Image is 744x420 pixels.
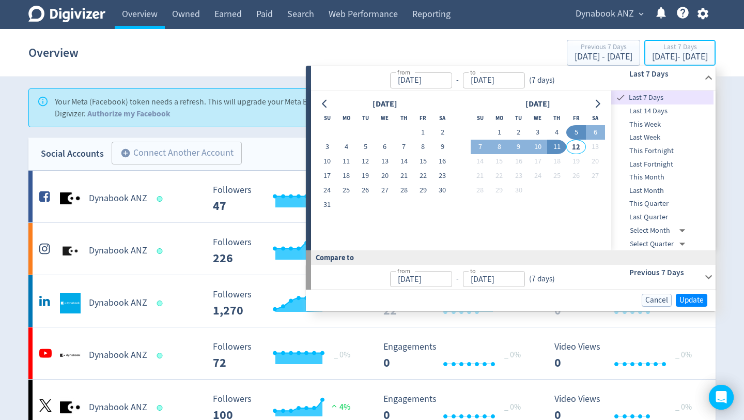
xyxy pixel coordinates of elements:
th: Thursday [547,111,566,125]
button: 3 [318,140,337,154]
button: 17 [528,154,547,169]
th: Friday [413,111,432,125]
a: Dynabook ANZ undefinedDynabook ANZ Followers --- _ 0% Followers 72 Engagements 0 Engagements 0 _ ... [28,327,716,379]
button: 23 [433,169,452,183]
div: Last 7 Days [611,91,714,104]
button: 26 [356,183,375,198]
button: 22 [490,169,509,183]
span: Last Quarter [611,212,714,223]
button: 24 [528,169,547,183]
span: Cancel [645,296,668,304]
button: 28 [394,183,413,198]
button: 23 [509,169,528,183]
th: Friday [566,111,585,125]
button: 19 [356,169,375,183]
button: 25 [337,183,356,198]
span: Dynabook ANZ [576,6,634,22]
button: 12 [356,154,375,169]
img: Dynabook ANZ undefined [60,241,81,261]
h6: Last 7 Days [629,68,700,80]
div: Last Fortnight [611,158,714,171]
div: Last 7 Days [652,43,708,52]
div: - [452,74,463,86]
div: Last Month [611,184,714,198]
label: to [470,266,476,275]
img: Dynabook ANZ undefined [60,188,81,209]
th: Saturday [433,111,452,125]
button: Last 7 Days[DATE]- [DATE] [644,40,716,66]
div: Last 14 Days [611,104,714,118]
label: to [470,68,476,77]
button: 4 [547,125,566,140]
a: Dynabook ANZ undefinedDynabook ANZ Followers --- Followers 226 <1% Engagements 8 Engagements 8 52... [28,223,716,275]
button: 1 [413,125,432,140]
a: Dynabook ANZ undefinedDynabook ANZ Followers --- Followers 1,270 <1% Engagements 22 Engagements 2... [28,275,716,327]
span: This Quarter [611,198,714,209]
button: 8 [413,140,432,154]
button: Previous 7 Days[DATE] - [DATE] [567,40,640,66]
span: _ 0% [675,402,692,412]
h5: Dynabook ANZ [89,349,147,362]
span: _ 0% [334,350,350,360]
span: _ 0% [675,350,692,360]
div: Open Intercom Messenger [709,385,734,410]
h5: Dynabook ANZ [89,245,147,257]
span: This Fortnight [611,145,714,157]
button: 18 [547,154,566,169]
div: [DATE] - [DATE] [652,52,708,62]
svg: Followers --- [208,290,363,317]
img: Dynabook ANZ undefined [60,345,81,366]
div: ( 7 days ) [525,74,559,86]
h6: Previous 7 Days [629,266,700,279]
img: Dynabook ANZ undefined [60,293,81,313]
span: 4% [329,402,350,412]
button: Go to previous month [318,97,333,111]
button: 6 [586,125,605,140]
span: _ 0% [504,350,521,360]
div: [DATE] [369,97,400,111]
div: Select Month [630,224,689,237]
svg: Followers --- [208,342,363,369]
div: Compare to [306,250,716,264]
span: Last 7 Days [627,92,714,103]
span: Last 14 Days [611,106,714,117]
span: Data last synced: 12 Sep 2025, 8:02am (AEST) [157,353,166,358]
button: 17 [318,169,337,183]
button: 10 [528,140,547,154]
div: This Quarter [611,197,714,211]
button: 27 [375,183,394,198]
div: Last Week [611,131,714,144]
button: Update [676,294,707,307]
button: 18 [337,169,356,183]
div: This Month [611,171,714,184]
button: 20 [375,169,394,183]
button: 25 [547,169,566,183]
svg: Video Views 0 [549,342,704,369]
button: 31 [318,198,337,212]
div: This Week [611,118,714,131]
button: Go to next month [590,97,605,111]
a: Dynabook ANZ undefinedDynabook ANZ Followers --- _ 0% Followers 47 Engagements 2 Engagements 2 _ ... [28,171,716,222]
button: 16 [433,154,452,169]
button: 6 [375,140,394,154]
button: 28 [471,183,490,198]
div: [DATE] - [DATE] [575,52,632,62]
div: Social Accounts [41,146,104,161]
th: Monday [337,111,356,125]
img: Dynabook ANZ undefined [60,397,81,418]
span: Last Fortnight [611,159,714,170]
button: 26 [566,169,585,183]
th: Tuesday [356,111,375,125]
button: Cancel [642,294,672,307]
button: 22 [413,169,432,183]
span: This Month [611,172,714,183]
th: Sunday [318,111,337,125]
div: Last Quarter [611,211,714,224]
button: 30 [433,183,452,198]
button: 15 [413,154,432,169]
label: from [397,68,410,77]
button: 9 [509,140,528,154]
span: This Week [611,119,714,130]
svg: Engagements 0 [378,342,533,369]
button: 10 [318,154,337,169]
